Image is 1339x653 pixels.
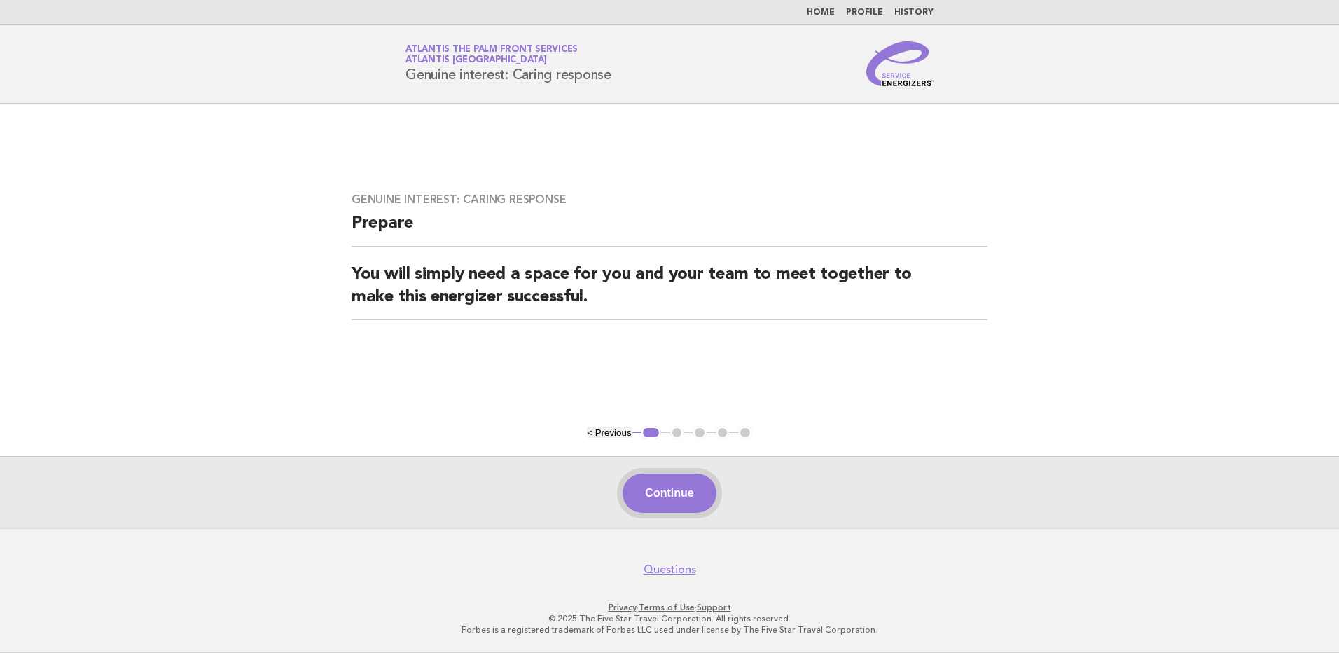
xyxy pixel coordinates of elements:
[241,602,1098,613] p: · ·
[352,263,987,320] h2: You will simply need a space for you and your team to meet together to make this energizer succes...
[241,624,1098,635] p: Forbes is a registered trademark of Forbes LLC used under license by The Five Star Travel Corpora...
[405,56,547,65] span: Atlantis [GEOGRAPHIC_DATA]
[352,212,987,247] h2: Prepare
[639,603,695,612] a: Terms of Use
[807,8,835,17] a: Home
[623,474,716,513] button: Continue
[644,563,696,577] a: Questions
[866,41,934,86] img: Service Energizers
[587,427,631,438] button: < Previous
[241,613,1098,624] p: © 2025 The Five Star Travel Corporation. All rights reserved.
[609,603,637,612] a: Privacy
[846,8,883,17] a: Profile
[697,603,731,612] a: Support
[894,8,934,17] a: History
[405,45,578,64] a: Atlantis The Palm Front ServicesAtlantis [GEOGRAPHIC_DATA]
[641,426,661,440] button: 1
[352,193,987,207] h3: Genuine interest: Caring response
[405,46,611,82] h1: Genuine interest: Caring response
